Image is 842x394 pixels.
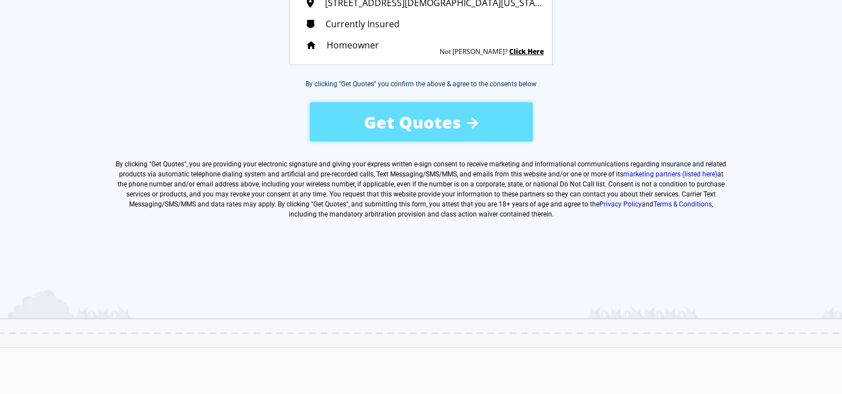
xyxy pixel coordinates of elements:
[306,79,536,89] div: By clicking "Get Quotes" you confirm the above & agree to the consents below
[440,47,508,56] sapn: Not [PERSON_NAME]?
[326,18,400,30] span: Currently Insured
[115,159,727,219] label: By clicking " ", you are providing your electronic signature and giving your express written e-si...
[327,39,379,51] span: Homeowner
[509,47,544,56] a: Click Here
[599,200,642,208] a: Privacy Policy
[653,200,712,208] a: Terms & Conditions
[151,160,184,168] span: Get Quotes
[623,170,717,178] a: marketing partners (listed here)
